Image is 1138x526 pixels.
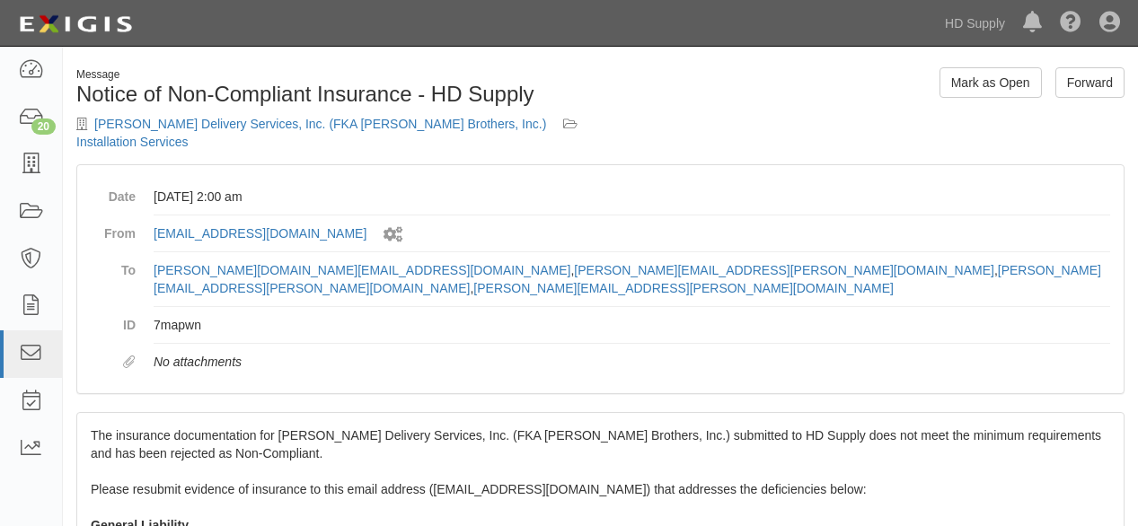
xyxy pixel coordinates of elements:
[13,8,137,40] img: logo-5460c22ac91f19d4615b14bd174203de0afe785f0fc80cf4dbbc73dc1793850b.png
[123,356,136,369] i: Attachments
[473,281,894,295] a: [PERSON_NAME][EMAIL_ADDRESS][PERSON_NAME][DOMAIN_NAME]
[76,83,587,106] h1: Notice of Non-Compliant Insurance - HD Supply
[76,67,587,83] div: Message
[154,252,1110,307] dd: , , ,
[154,226,366,241] a: [EMAIL_ADDRESS][DOMAIN_NAME]
[154,263,570,277] a: [PERSON_NAME][DOMAIN_NAME][EMAIL_ADDRESS][DOMAIN_NAME]
[91,307,136,334] dt: ID
[91,252,136,279] dt: To
[940,67,1042,98] a: Mark as Open
[154,355,242,369] em: No attachments
[936,5,1014,41] a: HD Supply
[1060,13,1081,34] i: Help Center - Complianz
[154,307,1110,344] dd: 7mapwn
[91,179,136,206] dt: Date
[31,118,56,135] div: 20
[91,215,136,242] dt: From
[574,263,994,277] a: [PERSON_NAME][EMAIL_ADDRESS][PERSON_NAME][DOMAIN_NAME]
[76,135,189,149] a: Installation Services
[1055,67,1125,98] a: Forward
[384,227,402,242] i: Sent by system workflow
[94,117,546,131] a: [PERSON_NAME] Delivery Services, Inc. (FKA [PERSON_NAME] Brothers, Inc.)
[154,179,1110,215] dd: [DATE] 2:00 am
